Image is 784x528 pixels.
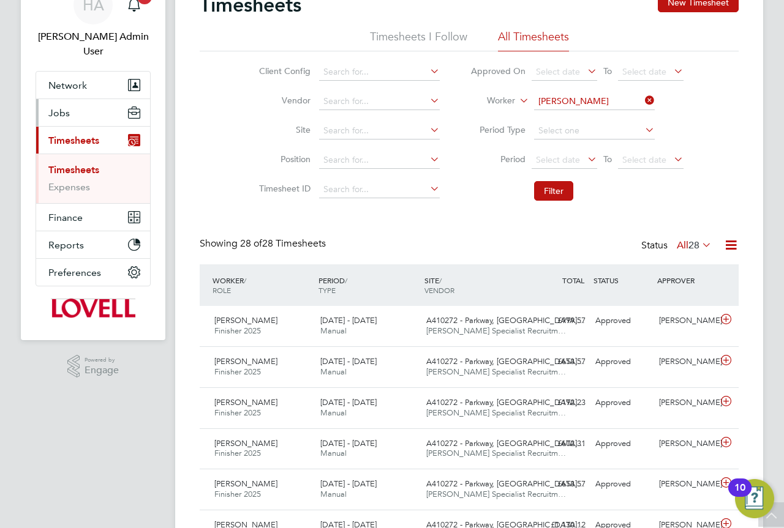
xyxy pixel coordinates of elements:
span: A410272 - Parkway, [GEOGRAPHIC_DATA]… [426,438,585,448]
label: Position [255,154,311,165]
span: A410272 - Parkway, [GEOGRAPHIC_DATA]… [426,397,585,407]
div: £653.57 [527,352,590,372]
button: Finance [36,204,150,231]
div: Timesheets [36,154,150,203]
span: [DATE] - [DATE] [320,397,377,407]
button: Open Resource Center, 10 new notifications [735,479,774,518]
div: £192.23 [527,393,590,413]
span: [DATE] - [DATE] [320,315,377,325]
span: Finisher 2025 [214,366,261,377]
div: Approved [590,434,654,454]
span: To [600,151,616,167]
div: STATUS [590,269,654,291]
li: All Timesheets [498,29,569,51]
span: 28 [688,239,699,251]
a: Expenses [48,181,90,193]
span: Select date [622,66,666,77]
span: Timesheets [48,135,99,146]
div: [PERSON_NAME] [654,474,718,494]
input: Search for... [319,122,440,139]
span: Preferences [48,267,101,278]
span: Manual [320,489,347,499]
label: All [677,239,712,251]
span: [DATE] - [DATE] [320,438,377,448]
span: A410272 - Parkway, [GEOGRAPHIC_DATA]… [426,356,585,366]
span: Engage [85,365,119,376]
span: [PERSON_NAME] Specialist Recruitm… [426,407,566,418]
div: £602.31 [527,434,590,454]
span: [PERSON_NAME] [214,315,277,325]
div: 10 [734,488,745,504]
input: Search for... [319,93,440,110]
span: Jobs [48,107,70,119]
span: Powered by [85,355,119,365]
span: A410272 - Parkway, [GEOGRAPHIC_DATA]… [426,315,585,325]
div: SITE [421,269,527,301]
span: Manual [320,407,347,418]
span: [DATE] - [DATE] [320,356,377,366]
button: Network [36,72,150,99]
button: Preferences [36,259,150,286]
button: Reports [36,231,150,258]
span: [PERSON_NAME] [214,356,277,366]
span: / [439,275,442,285]
span: / [244,275,246,285]
div: Approved [590,311,654,331]
button: Filter [534,181,573,201]
div: Status [641,237,714,255]
span: Manual [320,448,347,458]
img: lovell-logo-retina.png [51,299,135,318]
span: Select date [536,66,580,77]
input: Search for... [319,152,440,169]
span: A410272 - Parkway, [GEOGRAPHIC_DATA]… [426,478,585,489]
label: Period Type [470,124,526,135]
span: Finisher 2025 [214,489,261,499]
span: To [600,63,616,79]
li: Timesheets I Follow [370,29,467,51]
input: Search for... [319,181,440,198]
span: [DATE] - [DATE] [320,478,377,489]
input: Select one [534,122,655,139]
div: Approved [590,474,654,494]
span: [PERSON_NAME] [214,438,277,448]
a: Go to home page [36,299,151,318]
span: Finisher 2025 [214,448,261,458]
div: Approved [590,352,654,372]
span: TOTAL [562,275,584,285]
span: Select date [622,154,666,165]
div: [PERSON_NAME] [654,311,718,331]
div: [PERSON_NAME] [654,352,718,372]
div: £653.57 [527,474,590,494]
div: WORKER [209,269,315,301]
a: Timesheets [48,164,99,176]
span: VENDOR [424,285,454,295]
span: 28 Timesheets [240,237,326,250]
span: Manual [320,325,347,336]
span: TYPE [318,285,336,295]
span: Finisher 2025 [214,407,261,418]
span: [PERSON_NAME] Specialist Recruitm… [426,448,566,458]
span: [PERSON_NAME] [214,397,277,407]
label: Approved On [470,65,526,76]
span: Manual [320,366,347,377]
a: Powered byEngage [67,355,119,378]
span: Hays Admin User [36,29,151,59]
span: ROLE [213,285,231,295]
button: Timesheets [36,127,150,154]
label: Vendor [255,95,311,106]
label: Site [255,124,311,135]
label: Period [470,154,526,165]
label: Client Config [255,65,311,76]
span: 28 of [240,237,262,250]
span: Network [48,80,87,91]
div: [PERSON_NAME] [654,434,718,454]
span: [PERSON_NAME] [214,478,277,489]
span: [PERSON_NAME] Specialist Recruitm… [426,325,566,336]
label: Worker [460,95,515,107]
span: Select date [536,154,580,165]
div: [PERSON_NAME] [654,393,718,413]
div: Approved [590,393,654,413]
label: Timesheet ID [255,183,311,194]
div: PERIOD [315,269,421,301]
input: Search for... [319,64,440,81]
